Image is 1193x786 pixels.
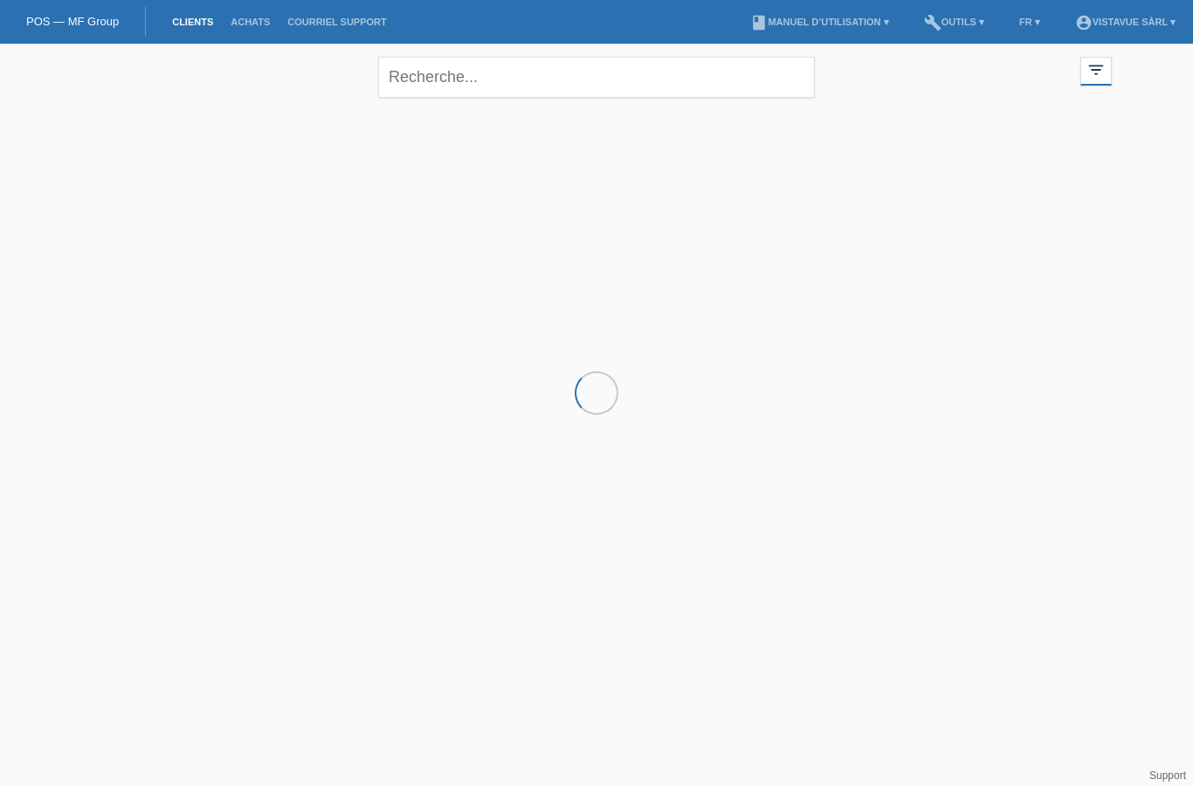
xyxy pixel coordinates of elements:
i: book [750,14,768,31]
i: account_circle [1075,14,1093,31]
input: Recherche... [378,57,815,98]
a: bookManuel d’utilisation ▾ [741,17,897,27]
a: Achats [222,17,279,27]
a: Clients [163,17,222,27]
a: buildOutils ▾ [915,17,993,27]
a: account_circleVistavue Sàrl ▾ [1066,17,1184,27]
i: build [924,14,941,31]
i: filter_list [1086,60,1106,79]
a: Support [1149,769,1186,782]
a: FR ▾ [1010,17,1049,27]
a: Courriel Support [279,17,395,27]
a: POS — MF Group [26,15,119,28]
